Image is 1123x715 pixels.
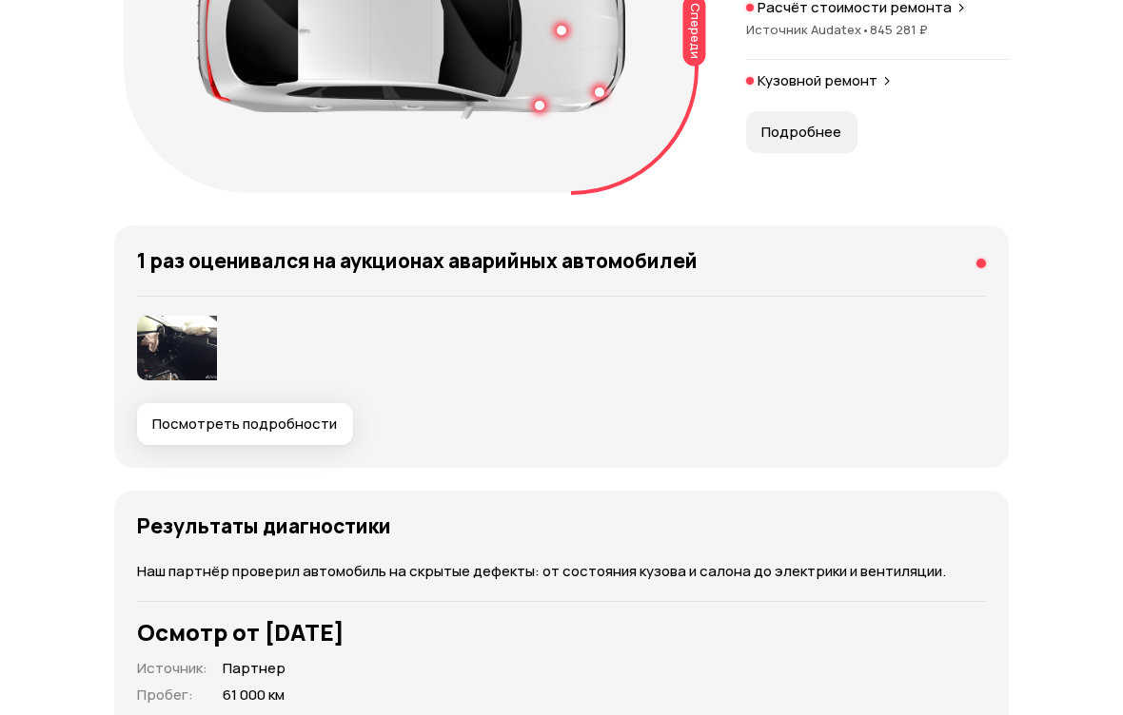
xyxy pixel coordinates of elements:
span: Партнер [223,659,372,679]
span: Источник Audatex [746,21,870,38]
button: Подробнее [746,111,857,153]
span: 61 000 км [223,686,372,705]
p: Наш партнёр проверил автомобиль на скрытые дефекты: от состояния кузова и салона до электрики и в... [137,561,986,582]
span: 845 281 ₽ [870,21,928,38]
h3: Осмотр от [DATE] [137,619,986,646]
span: Пробег : [137,685,193,705]
h4: Результаты диагностики [137,513,391,538]
span: Подробнее [761,123,841,142]
button: Посмотреть подробности [137,403,353,445]
span: • [861,21,870,38]
p: Кузовной ремонт [758,71,877,90]
span: Посмотреть подробности [152,415,337,434]
h4: 1 раз оценивался на аукционах аварийных автомобилей [137,248,698,273]
span: Источник : [137,658,207,678]
img: 2341246218.jpg [137,316,217,380]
